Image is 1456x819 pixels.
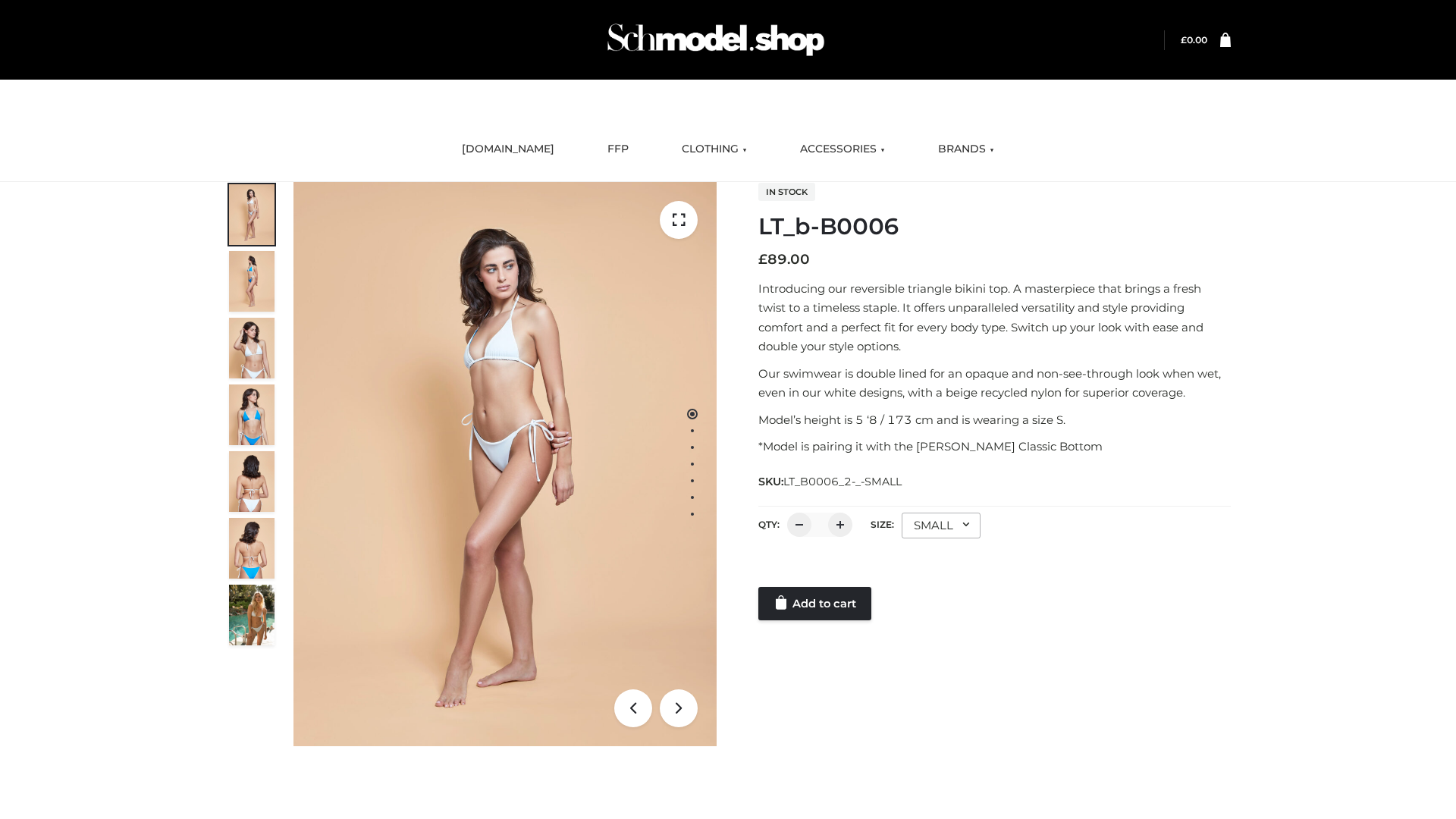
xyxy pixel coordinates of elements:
[758,472,903,491] span: SKU:
[229,518,275,579] img: ArielClassicBikiniTop_CloudNine_AzureSky_OW114ECO_8-scaled.jpg
[229,251,275,312] img: ArielClassicBikiniTop_CloudNine_AzureSky_OW114ECO_2-scaled.jpg
[1181,34,1207,45] bdi: 0.00
[229,384,275,445] img: ArielClassicBikiniTop_CloudNine_AzureSky_OW114ECO_4-scaled.jpg
[902,513,981,538] div: SMALL
[758,364,1231,403] p: Our swimwear is double lined for an opaque and non-see-through look when wet, even in our white d...
[783,475,902,488] span: LT_B0006_2-_-SMALL
[758,410,1231,430] p: Model’s height is 5 ‘8 / 173 cm and is wearing a size S.
[758,213,1231,240] h1: LT_b-B0006
[758,251,767,268] span: £
[229,451,275,512] img: ArielClassicBikiniTop_CloudNine_AzureSky_OW114ECO_7-scaled.jpg
[758,183,815,201] span: In stock
[758,279,1231,356] p: Introducing our reversible triangle bikini top. A masterpiece that brings a fresh twist to a time...
[927,133,1006,166] a: BRANDS
[229,184,275,245] img: ArielClassicBikiniTop_CloudNine_AzureSky_OW114ECO_1-scaled.jpg
[293,182,717,746] img: ArielClassicBikiniTop_CloudNine_AzureSky_OW114ECO_1
[871,519,894,530] label: Size:
[758,587,871,620] a: Add to cart
[758,519,780,530] label: QTY:
[596,133,640,166] a: FFP
[450,133,566,166] a: [DOMAIN_NAME]
[758,251,810,268] bdi: 89.00
[1181,34,1187,45] span: £
[229,318,275,378] img: ArielClassicBikiniTop_CloudNine_AzureSky_OW114ECO_3-scaled.jpg
[1181,34,1207,45] a: £0.00
[602,10,830,70] img: Schmodel Admin 964
[758,437,1231,457] p: *Model is pairing it with the [PERSON_NAME] Classic Bottom
[229,585,275,645] img: Arieltop_CloudNine_AzureSky2.jpg
[789,133,896,166] a: ACCESSORIES
[670,133,758,166] a: CLOTHING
